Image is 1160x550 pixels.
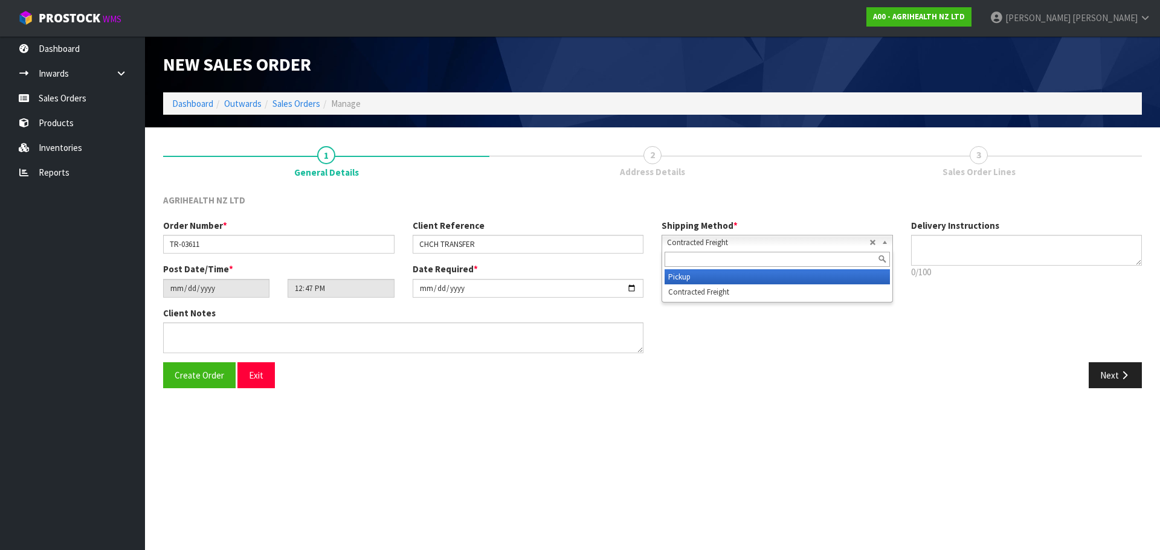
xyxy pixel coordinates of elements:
[163,185,1142,397] span: General Details
[665,269,890,284] li: Pickup
[873,11,965,22] strong: A00 - AGRIHEALTH NZ LTD
[237,362,275,388] button: Exit
[103,13,121,25] small: WMS
[294,166,359,179] span: General Details
[163,194,245,206] span: AGRIHEALTH NZ LTD
[163,53,311,75] span: New Sales Order
[331,98,361,109] span: Manage
[317,146,335,164] span: 1
[163,263,233,275] label: Post Date/Time
[1072,12,1138,24] span: [PERSON_NAME]
[39,10,100,26] span: ProStock
[911,219,999,232] label: Delivery Instructions
[413,263,478,275] label: Date Required
[1005,12,1071,24] span: [PERSON_NAME]
[163,219,227,232] label: Order Number
[413,235,644,254] input: Client Reference
[662,219,738,232] label: Shipping Method
[163,362,236,388] button: Create Order
[665,284,890,299] li: Contracted Freight
[413,219,485,232] label: Client Reference
[911,266,1142,278] p: 0/100
[942,165,1016,178] span: Sales Order Lines
[620,165,685,178] span: Address Details
[163,235,395,254] input: Order Number
[272,98,320,109] a: Sales Orders
[643,146,662,164] span: 2
[163,307,216,319] label: Client Notes
[18,10,33,25] img: cube-alt.png
[172,98,213,109] a: Dashboard
[667,235,869,250] span: Contracted Freight
[970,146,988,164] span: 3
[175,369,224,381] span: Create Order
[224,98,262,109] a: Outwards
[1089,362,1142,388] button: Next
